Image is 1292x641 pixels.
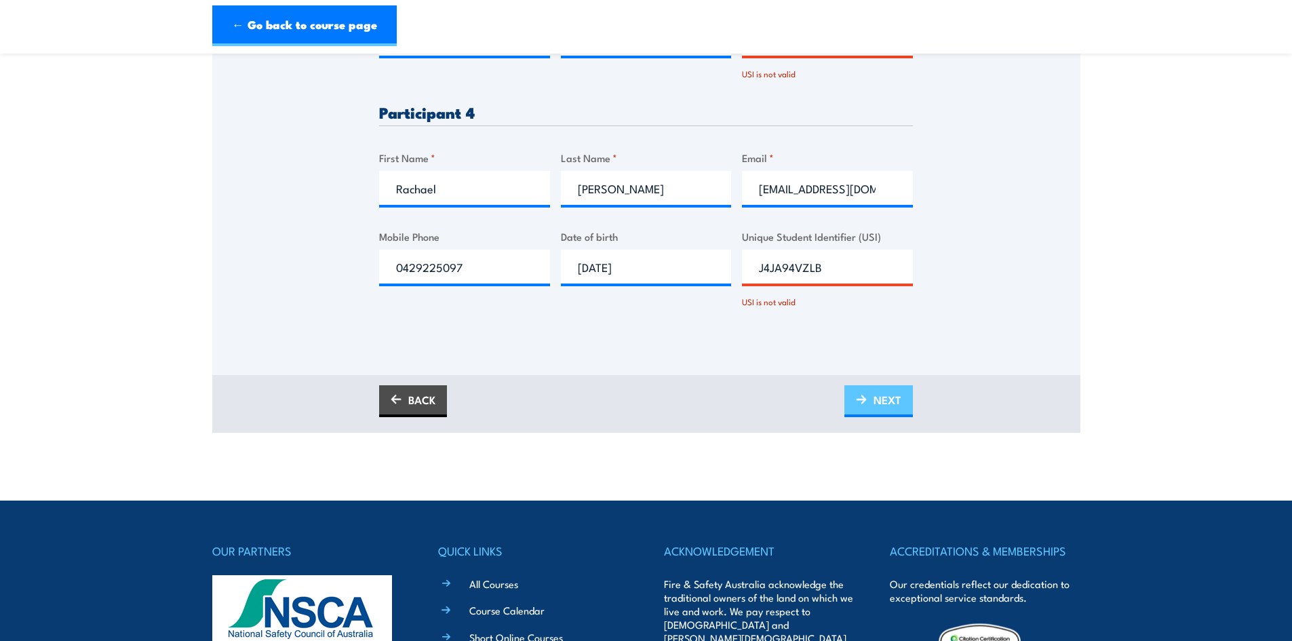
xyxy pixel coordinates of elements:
[438,541,628,560] h4: QUICK LINKS
[469,603,545,617] a: Course Calendar
[561,150,732,166] label: Last Name
[742,150,913,166] label: Email
[742,229,913,244] label: Unique Student Identifier (USI)
[561,229,732,244] label: Date of birth
[890,541,1080,560] h4: ACCREDITATIONS & MEMBERSHIPS
[664,541,854,560] h4: ACKNOWLEDGEMENT
[379,150,550,166] label: First Name
[844,385,913,417] a: NEXT
[212,541,402,560] h4: OUR PARTNERS
[742,61,913,81] div: USI is not valid
[469,577,518,591] a: All Courses
[379,229,550,244] label: Mobile Phone
[742,289,913,309] div: USI is not valid
[874,382,901,418] span: NEXT
[212,5,397,46] a: ← Go back to course page
[379,385,447,417] a: BACK
[890,577,1080,604] p: Our credentials reflect our dedication to exceptional service standards.
[379,104,913,120] h3: Participant 4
